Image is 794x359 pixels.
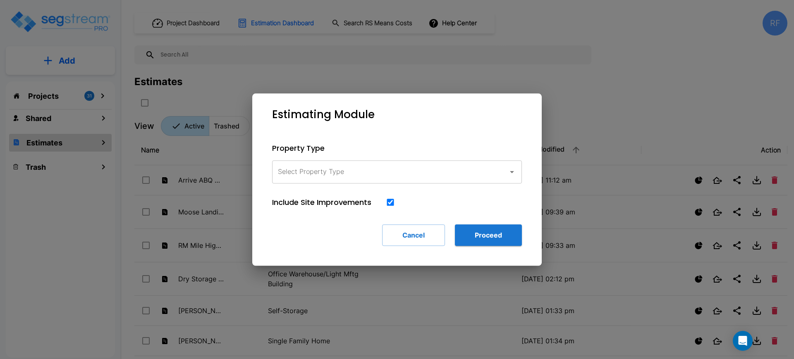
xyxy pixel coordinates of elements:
[455,224,522,246] button: Proceed
[382,224,445,246] button: Cancel
[272,107,375,123] p: Estimating Module
[272,143,522,154] p: Property Type
[272,197,371,208] p: Include Site Improvements
[733,331,753,351] div: Open Intercom Messenger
